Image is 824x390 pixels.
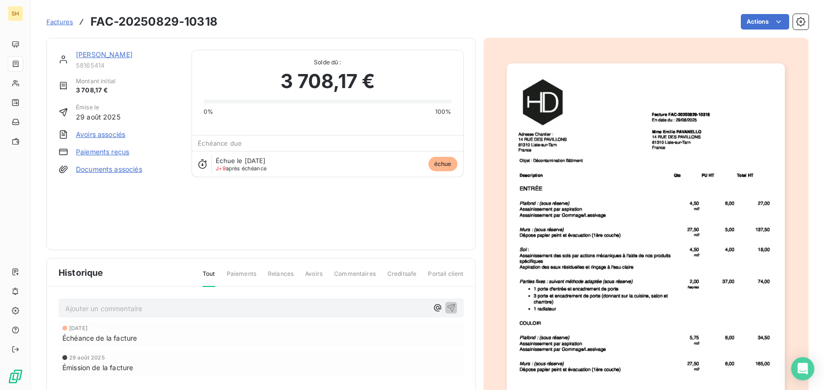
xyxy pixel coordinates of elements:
span: après échéance [216,165,266,171]
h3: FAC-20250829-10318 [90,13,218,30]
span: échue [428,157,457,171]
a: Factures [46,17,73,27]
span: 100% [435,107,452,116]
span: 58165414 [76,61,180,69]
span: Échéance de la facture [62,333,137,343]
span: Échue le [DATE] [216,157,265,165]
span: Avoirs [305,270,323,286]
div: Open Intercom Messenger [791,357,814,380]
span: J+9 [216,165,225,172]
span: Paiements [227,270,256,286]
span: 3 708,17 € [280,67,375,96]
span: Historique [59,266,103,279]
img: Logo LeanPay [8,369,23,384]
a: Avoirs associés [76,130,125,139]
a: Documents associés [76,165,142,174]
a: [PERSON_NAME] [76,50,132,59]
span: Portail client [428,270,463,286]
span: Commentaires [334,270,376,286]
span: Factures [46,18,73,26]
span: 29 août 2025 [69,355,105,360]
span: Solde dû : [204,58,451,67]
span: Émise le [76,103,120,112]
button: Actions [741,14,789,30]
span: 3 708,17 € [76,86,116,95]
span: Relances [268,270,294,286]
span: 29 août 2025 [76,112,120,122]
span: Échéance due [198,139,242,147]
div: SH [8,6,23,21]
span: Tout [203,270,215,287]
span: [DATE] [69,325,88,331]
span: Montant initial [76,77,116,86]
span: Émission de la facture [62,362,133,373]
span: Creditsafe [387,270,417,286]
span: 0% [204,107,213,116]
a: Paiements reçus [76,147,129,157]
